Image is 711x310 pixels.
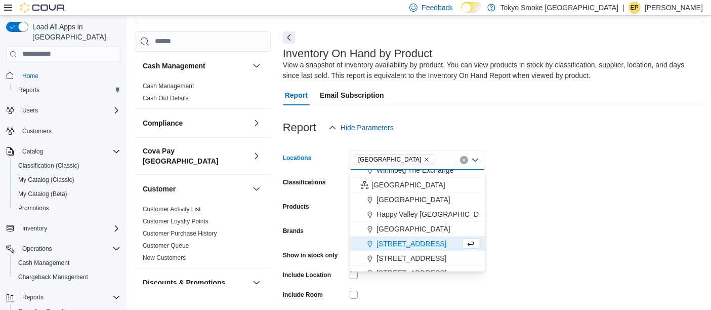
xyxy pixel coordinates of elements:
[354,154,434,165] span: Ontario
[377,195,450,205] span: [GEOGRAPHIC_DATA]
[283,60,698,81] div: View a snapshot of inventory availability by product. You can view products in stock by classific...
[14,257,73,269] a: Cash Management
[143,206,201,213] a: Customer Activity List
[143,118,248,128] button: Compliance
[283,291,323,299] label: Include Room
[460,156,468,164] button: Clear input
[14,202,53,214] a: Promotions
[283,251,338,259] label: Show in stock only
[250,150,263,162] button: Cova Pay [GEOGRAPHIC_DATA]
[250,183,263,195] button: Customer
[18,125,120,137] span: Customers
[377,224,450,234] span: [GEOGRAPHIC_DATA]
[283,271,331,279] label: Include Location
[377,253,446,263] span: [STREET_ADDRESS]
[18,222,51,235] button: Inventory
[283,122,316,134] h3: Report
[2,103,124,118] button: Users
[350,192,485,207] button: [GEOGRAPHIC_DATA]
[350,266,485,281] button: [STREET_ADDRESS]
[283,178,326,186] label: Classifications
[143,229,217,238] span: Customer Purchase History
[14,271,92,283] a: Chargeback Management
[143,94,189,102] span: Cash Out Details
[324,118,398,138] button: Hide Parameters
[18,204,49,212] span: Promotions
[350,163,485,178] button: Winnipeg The Exchange
[377,268,446,278] span: [STREET_ADDRESS]
[350,207,485,222] button: Happy Valley [GEOGRAPHIC_DATA]
[377,239,446,249] span: [STREET_ADDRESS]
[461,2,482,13] input: Dark Mode
[283,31,295,44] button: Next
[2,124,124,138] button: Customers
[143,184,248,194] button: Customer
[10,83,124,97] button: Reports
[18,69,120,82] span: Home
[350,178,485,192] button: [GEOGRAPHIC_DATA]
[283,154,312,162] label: Locations
[143,83,194,90] a: Cash Management
[250,117,263,129] button: Compliance
[2,221,124,236] button: Inventory
[320,85,384,105] span: Email Subscription
[18,162,79,170] span: Classification (Classic)
[14,271,120,283] span: Chargeback Management
[143,217,208,225] span: Customer Loyalty Points
[143,254,186,262] span: New Customers
[22,147,43,156] span: Catalog
[371,180,445,190] span: [GEOGRAPHIC_DATA]
[18,243,56,255] button: Operations
[143,278,248,288] button: Discounts & Promotions
[350,237,485,251] button: [STREET_ADDRESS]
[422,3,452,13] span: Feedback
[471,156,479,164] button: Close list of options
[18,243,120,255] span: Operations
[22,245,52,253] span: Operations
[14,174,120,186] span: My Catalog (Classic)
[645,2,703,14] p: [PERSON_NAME]
[500,2,619,14] p: Tokyo Smoke [GEOGRAPHIC_DATA]
[18,104,120,117] span: Users
[18,70,43,82] a: Home
[10,159,124,173] button: Classification (Classic)
[10,201,124,215] button: Promotions
[18,190,67,198] span: My Catalog (Beta)
[10,187,124,201] button: My Catalog (Beta)
[10,256,124,270] button: Cash Management
[135,80,271,108] div: Cash Management
[20,3,66,13] img: Cova
[358,154,422,165] span: [GEOGRAPHIC_DATA]
[22,127,52,135] span: Customers
[135,203,271,268] div: Customer
[2,68,124,83] button: Home
[18,145,47,158] button: Catalog
[14,160,83,172] a: Classification (Classic)
[250,60,263,72] button: Cash Management
[10,173,124,187] button: My Catalog (Classic)
[143,230,217,237] a: Customer Purchase History
[143,95,189,102] a: Cash Out Details
[18,259,69,267] span: Cash Management
[377,209,493,219] span: Happy Valley [GEOGRAPHIC_DATA]
[143,205,201,213] span: Customer Activity List
[14,188,120,200] span: My Catalog (Beta)
[22,224,47,232] span: Inventory
[2,144,124,159] button: Catalog
[14,174,78,186] a: My Catalog (Classic)
[18,145,120,158] span: Catalog
[143,254,186,261] a: New Customers
[18,176,74,184] span: My Catalog (Classic)
[2,242,124,256] button: Operations
[18,104,42,117] button: Users
[283,48,433,60] h3: Inventory On Hand by Product
[424,157,430,163] button: Remove Ontario from selection in this group
[350,222,485,237] button: [GEOGRAPHIC_DATA]
[10,270,124,284] button: Chargeback Management
[143,61,205,71] h3: Cash Management
[143,242,189,249] a: Customer Queue
[2,290,124,304] button: Reports
[14,202,120,214] span: Promotions
[22,72,38,80] span: Home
